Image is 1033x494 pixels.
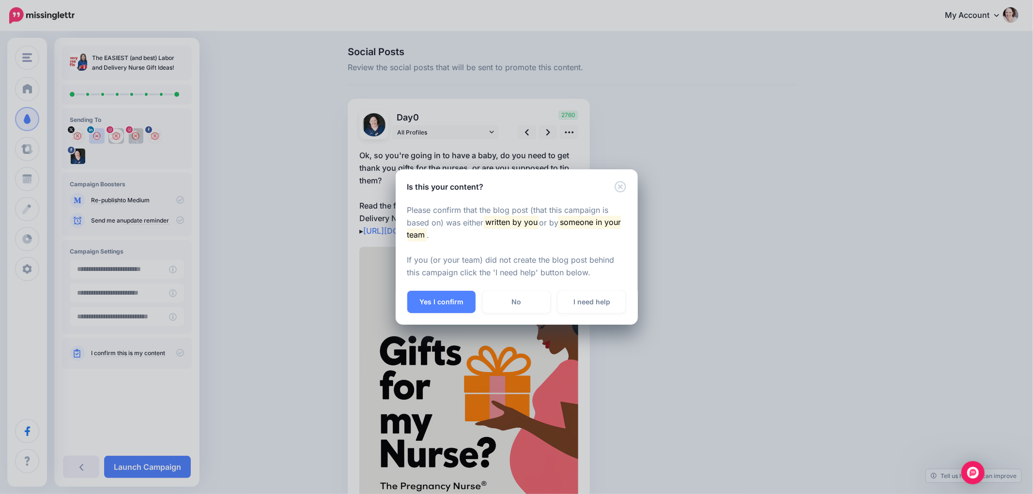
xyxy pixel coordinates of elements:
[407,216,621,241] mark: someone in your team
[482,291,551,313] a: No
[615,181,626,193] button: Close
[961,461,985,484] div: Open Intercom Messenger
[484,216,539,228] mark: written by you
[407,204,626,280] p: Please confirm that the blog post (that this campaign is based on) was either or by . If you (or ...
[557,291,626,313] a: I need help
[407,181,484,193] h5: Is this your content?
[407,291,476,313] button: Yes I confirm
